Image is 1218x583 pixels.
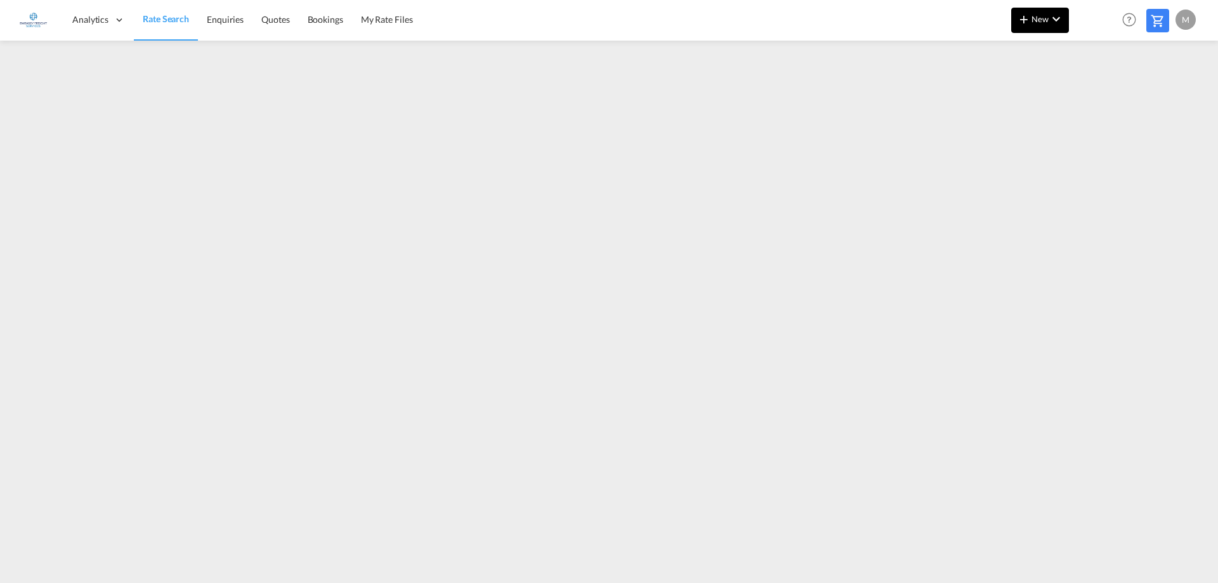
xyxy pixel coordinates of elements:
md-icon: icon-plus 400-fg [1016,11,1031,27]
div: M [1175,10,1196,30]
span: Analytics [72,13,108,26]
span: Help [1118,9,1140,30]
span: Quotes [261,14,289,25]
md-icon: icon-chevron-down [1049,11,1064,27]
span: Enquiries [207,14,244,25]
span: Rate Search [143,13,189,24]
div: Help [1118,9,1146,32]
span: My Rate Files [361,14,413,25]
span: New [1016,14,1064,24]
img: 6a2c35f0b7c411ef99d84d375d6e7407.jpg [19,6,48,34]
span: Bookings [308,14,343,25]
button: icon-plus 400-fgNewicon-chevron-down [1011,8,1069,33]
